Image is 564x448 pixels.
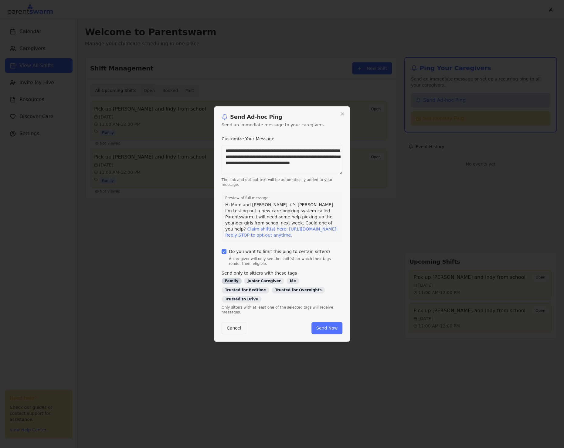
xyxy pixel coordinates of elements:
h2: Send Ad-hoc Ping [222,114,342,120]
button: Send Now [311,322,342,334]
p: Hi Mom and [PERSON_NAME], it's [PERSON_NAME]. I'm testing out a new care-booking system called Pa... [225,202,339,238]
p: Send an immediate message to your caregivers. [222,122,342,128]
button: Cancel [222,322,246,334]
p: Only sitters with at least one of the selected tags will receive messages. [222,305,342,315]
div: Trusted for Bedtime [222,287,269,293]
label: Send only to sitters with these tags [222,271,297,275]
span: Claim shift(s) here: [URL][DOMAIN_NAME]. Reply STOP to opt-out anytime. [225,227,338,238]
div: Me [287,278,299,284]
p: A caregiver will only see the shift(s) for which their tags render them eligible. [229,256,342,266]
div: Family [222,278,242,284]
label: Do you want to limit this ping to certain sitters? [229,249,331,254]
label: Customize Your Message [222,136,274,141]
div: Trusted to Drive [222,296,261,303]
label: Preview of full message: [225,196,339,200]
div: Junior Caregiver [244,278,284,284]
div: Trusted for Overnights [272,287,325,293]
p: The link and opt-out text will be automatically added to your message. [222,177,342,187]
